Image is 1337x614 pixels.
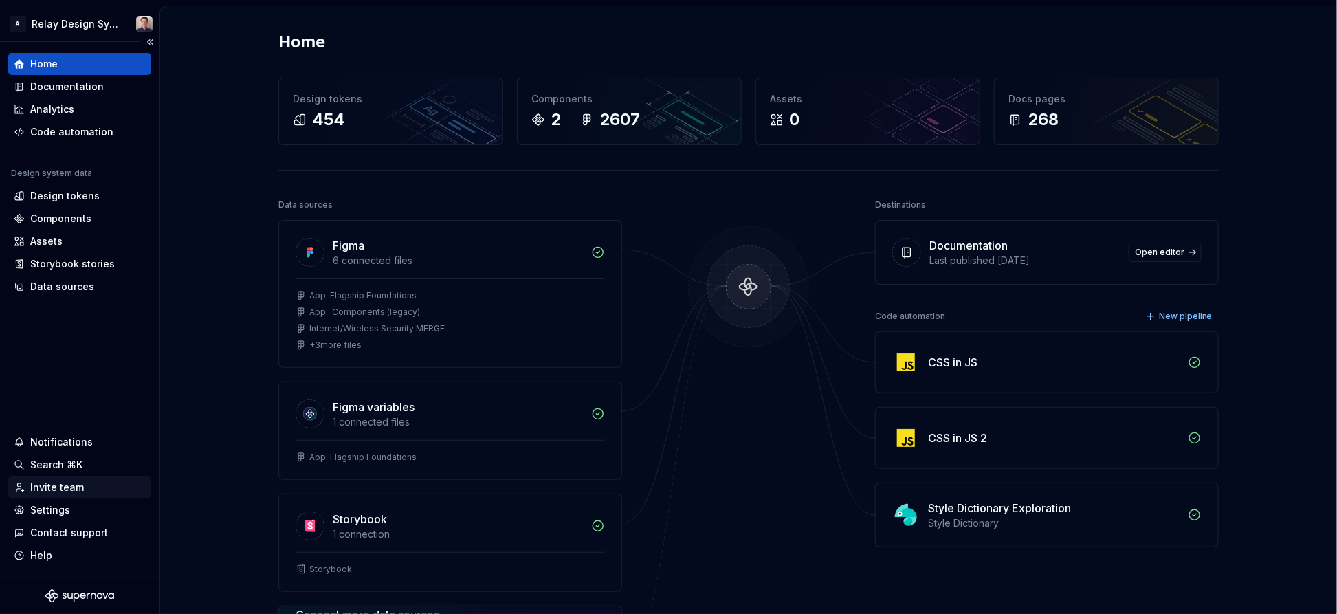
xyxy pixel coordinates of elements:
[599,109,640,131] div: 2607
[928,516,1180,530] div: Style Dictionary
[789,109,799,131] div: 0
[770,92,966,106] div: Assets
[929,237,1008,254] div: Documentation
[8,53,151,75] a: Home
[30,435,93,449] div: Notifications
[30,212,91,226] div: Components
[309,307,420,318] div: App : Components (legacy)
[928,354,977,371] div: CSS in JS
[875,307,945,326] div: Code automation
[517,78,742,145] a: Components22607
[278,220,622,368] a: Figma6 connected filesApp: Flagship FoundationsApp : Components (legacy)Internet/Wireless Securit...
[8,431,151,453] button: Notifications
[32,17,120,31] div: Relay Design System
[30,234,63,248] div: Assets
[8,253,151,275] a: Storybook stories
[1135,247,1184,258] span: Open editor
[8,230,151,252] a: Assets
[278,382,622,480] a: Figma variables1 connected filesApp: Flagship Foundations
[8,208,151,230] a: Components
[8,76,151,98] a: Documentation
[30,125,113,139] div: Code automation
[312,109,345,131] div: 454
[30,526,108,540] div: Contact support
[3,9,157,39] button: ARelay Design SystemBobby Tan
[30,458,82,472] div: Search ⌘K
[531,92,727,106] div: Components
[10,16,26,32] div: A
[8,454,151,476] button: Search ⌘K
[1142,307,1219,326] button: New pipeline
[1008,92,1204,106] div: Docs pages
[309,452,417,463] div: App: Flagship Foundations
[1159,311,1213,322] span: New pipeline
[8,545,151,567] button: Help
[8,499,151,521] a: Settings
[278,78,503,145] a: Design tokens454
[928,500,1071,516] div: Style Dictionary Exploration
[140,32,159,52] button: Collapse sidebar
[30,57,58,71] div: Home
[8,98,151,120] a: Analytics
[30,257,115,271] div: Storybook stories
[136,16,153,32] img: Bobby Tan
[1028,109,1059,131] div: 268
[875,195,926,215] div: Destinations
[30,481,84,494] div: Invite team
[8,121,151,143] a: Code automation
[8,185,151,207] a: Design tokens
[278,31,325,53] h2: Home
[30,189,100,203] div: Design tokens
[928,430,987,446] div: CSS in JS 2
[30,280,94,294] div: Data sources
[8,476,151,498] a: Invite team
[278,494,622,592] a: Storybook1 connectionStorybook
[333,237,364,254] div: Figma
[333,511,387,527] div: Storybook
[293,92,489,106] div: Design tokens
[8,522,151,544] button: Contact support
[8,276,151,298] a: Data sources
[309,323,445,334] div: Internet/Wireless Security MERGE
[30,549,52,562] div: Help
[333,415,583,429] div: 1 connected files
[309,290,417,301] div: App: Flagship Foundations
[45,589,114,603] svg: Supernova Logo
[333,527,583,541] div: 1 connection
[333,399,415,415] div: Figma variables
[994,78,1219,145] a: Docs pages268
[309,340,362,351] div: + 3 more files
[755,78,980,145] a: Assets0
[30,102,74,116] div: Analytics
[30,80,104,94] div: Documentation
[30,503,70,517] div: Settings
[333,254,583,267] div: 6 connected files
[929,254,1120,267] div: Last published [DATE]
[1129,243,1202,262] a: Open editor
[11,168,92,179] div: Design system data
[551,109,561,131] div: 2
[278,195,333,215] div: Data sources
[309,564,352,575] div: Storybook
